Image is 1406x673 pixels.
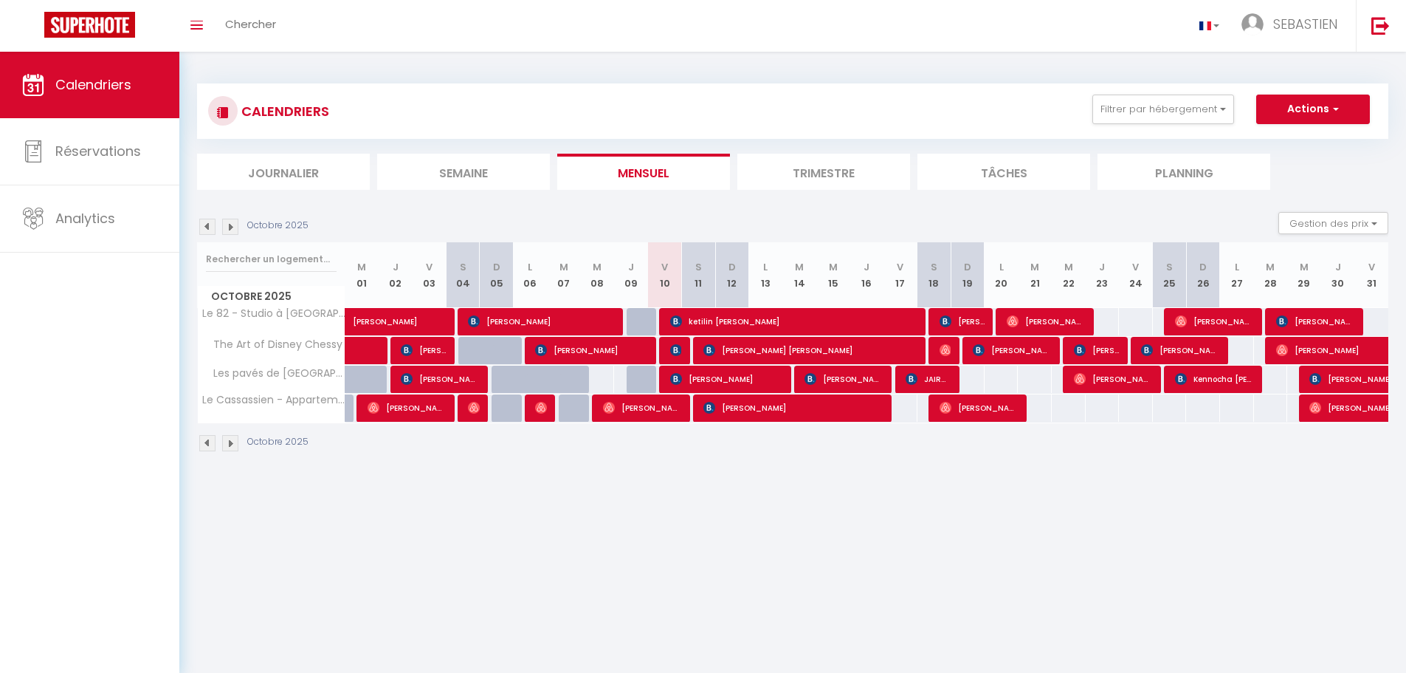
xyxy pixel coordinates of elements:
a: [PERSON_NAME] [345,308,379,336]
th: 03 [413,242,447,308]
span: Le Cassassien - Appartement pour 6 à [GEOGRAPHIC_DATA] [200,394,348,406]
abbr: M [1030,260,1039,274]
th: 30 [1321,242,1355,308]
abbr: J [1099,260,1105,274]
th: 16 [850,242,883,308]
th: 11 [681,242,715,308]
abbr: S [931,260,937,274]
span: JAIRO GACITUAGA [906,365,951,393]
th: 05 [480,242,514,308]
span: [PERSON_NAME] [401,336,446,364]
abbr: S [1166,260,1173,274]
span: [PERSON_NAME] [368,394,447,422]
button: Actions [1256,95,1370,124]
span: [PERSON_NAME] [353,300,455,328]
th: 19 [951,242,985,308]
img: ... [1241,13,1264,35]
abbr: J [864,260,869,274]
li: Mensuel [557,154,730,190]
span: Les pavés de [GEOGRAPHIC_DATA] [200,366,348,382]
abbr: M [1266,260,1275,274]
abbr: V [426,260,433,274]
th: 29 [1287,242,1321,308]
span: Réservations [55,142,141,160]
span: [PERSON_NAME] [804,365,883,393]
span: [PERSON_NAME] [468,307,615,335]
abbr: M [795,260,804,274]
abbr: D [728,260,736,274]
th: 02 [379,242,413,308]
abbr: J [1335,260,1341,274]
span: The Art of Disney Chessy [200,337,346,353]
span: [PERSON_NAME] [468,394,479,422]
span: Octobre 2025 [198,286,345,307]
abbr: D [964,260,971,274]
span: [PERSON_NAME] [1074,365,1153,393]
th: 28 [1254,242,1288,308]
abbr: V [897,260,903,274]
span: [PERSON_NAME] [670,365,783,393]
th: 12 [715,242,749,308]
abbr: M [1064,260,1073,274]
abbr: J [628,260,634,274]
img: logout [1371,16,1390,35]
span: [PERSON_NAME] [940,336,951,364]
th: 24 [1119,242,1153,308]
abbr: D [493,260,500,274]
abbr: M [593,260,602,274]
span: Chercher [225,16,276,32]
abbr: M [559,260,568,274]
th: 17 [883,242,917,308]
abbr: J [393,260,399,274]
abbr: L [763,260,768,274]
span: ketilin [PERSON_NAME] [670,307,919,335]
th: 15 [816,242,850,308]
abbr: D [1199,260,1207,274]
li: Tâches [917,154,1090,190]
h3: CALENDRIERS [238,95,329,128]
th: 27 [1220,242,1254,308]
span: [PERSON_NAME] [940,307,985,335]
th: 23 [1086,242,1120,308]
span: [PERSON_NAME] [1276,307,1355,335]
abbr: M [829,260,838,274]
span: [PERSON_NAME] [1175,307,1254,335]
span: [PERSON_NAME] [1074,336,1119,364]
span: [PERSON_NAME] [1141,336,1220,364]
p: Octobre 2025 [247,435,309,449]
span: Calendriers [55,75,131,94]
th: 08 [581,242,615,308]
th: 18 [917,242,951,308]
th: 21 [1018,242,1052,308]
abbr: S [695,260,702,274]
button: Filtrer par hébergement [1092,95,1234,124]
span: [PERSON_NAME] [703,394,884,422]
span: [PERSON_NAME] [401,365,480,393]
th: 09 [614,242,648,308]
li: Planning [1097,154,1270,190]
span: [PERSON_NAME] [PERSON_NAME] [703,336,918,364]
th: 01 [345,242,379,308]
abbr: L [528,260,532,274]
abbr: L [1235,260,1239,274]
abbr: V [1368,260,1375,274]
li: Semaine [377,154,550,190]
th: 22 [1052,242,1086,308]
span: SEBASTIEN [1273,15,1337,33]
input: Rechercher un logement... [206,246,337,273]
th: 13 [749,242,783,308]
button: Gestion des prix [1278,212,1388,234]
abbr: S [460,260,466,274]
span: Kennocha [PERSON_NAME] [1175,365,1254,393]
abbr: M [357,260,366,274]
th: 25 [1153,242,1187,308]
li: Journalier [197,154,370,190]
th: 14 [782,242,816,308]
abbr: V [661,260,668,274]
span: Le 82 - Studio à [GEOGRAPHIC_DATA] [200,308,348,319]
img: Super Booking [44,12,135,38]
th: 26 [1186,242,1220,308]
span: Rémi-[PERSON_NAME] [535,394,546,422]
span: Analytics [55,209,115,228]
p: Octobre 2025 [247,219,309,233]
